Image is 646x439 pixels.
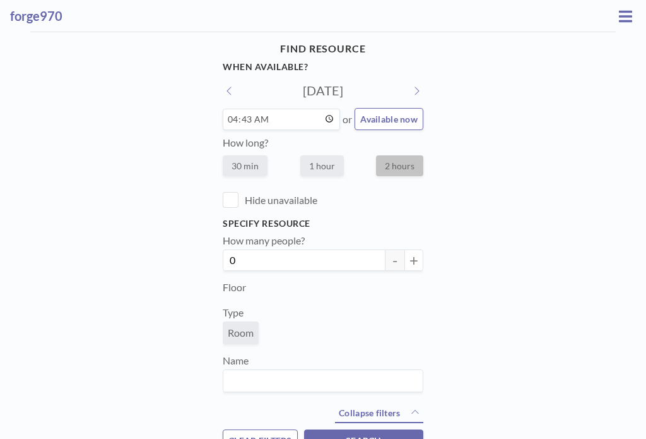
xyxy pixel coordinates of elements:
div: Search for option [223,370,423,392]
label: How long? [223,136,268,148]
span: or [343,113,352,126]
span: Collapse filters [339,407,400,418]
button: - [385,250,404,271]
label: Name [223,354,249,367]
label: 1 hour [300,155,344,176]
span: Available now [360,114,418,124]
span: Room [228,327,254,339]
label: Type [223,306,244,319]
button: Collapse filters [335,404,423,424]
button: Available now [355,108,423,130]
h3: forge970 [10,8,615,24]
h3: Specify resource [223,218,423,229]
label: Floor [223,281,246,294]
label: Hide unavailable [245,194,317,207]
label: 30 min [223,155,267,176]
button: + [404,250,423,271]
h4: FIND RESOURCE [223,37,423,60]
label: 2 hours [376,155,423,176]
input: Search for option [225,373,416,389]
label: How many people? [223,234,305,247]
